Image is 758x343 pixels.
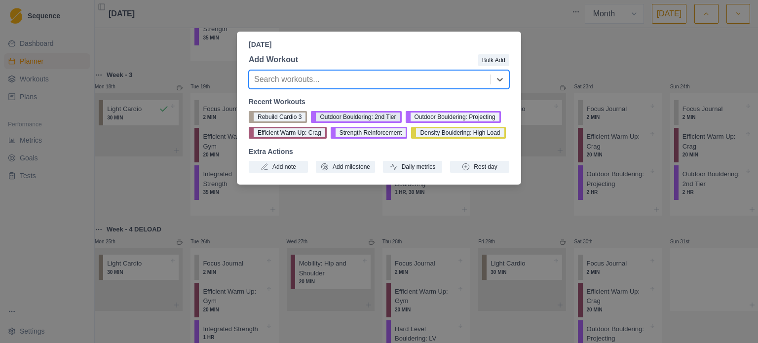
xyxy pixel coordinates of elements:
[249,39,509,50] p: [DATE]
[249,127,327,139] button: Efficient Warm Up: Crag
[249,97,509,107] p: Recent Workouts
[316,161,375,173] button: Add milestone
[411,127,505,139] button: Density Bouldering: High Load
[478,54,509,66] button: Bulk Add
[383,161,442,173] button: Daily metrics
[331,127,408,139] button: Strength Reinforcement
[406,111,501,123] button: Outdoor Bouldering: Projecting
[249,54,298,66] p: Add Workout
[311,111,401,123] button: Outdoor Bouldering: 2nd Tier
[249,161,308,173] button: Add note
[249,147,509,157] p: Extra Actions
[249,111,307,123] button: Rebuild Cardio 3
[450,161,509,173] button: Rest day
